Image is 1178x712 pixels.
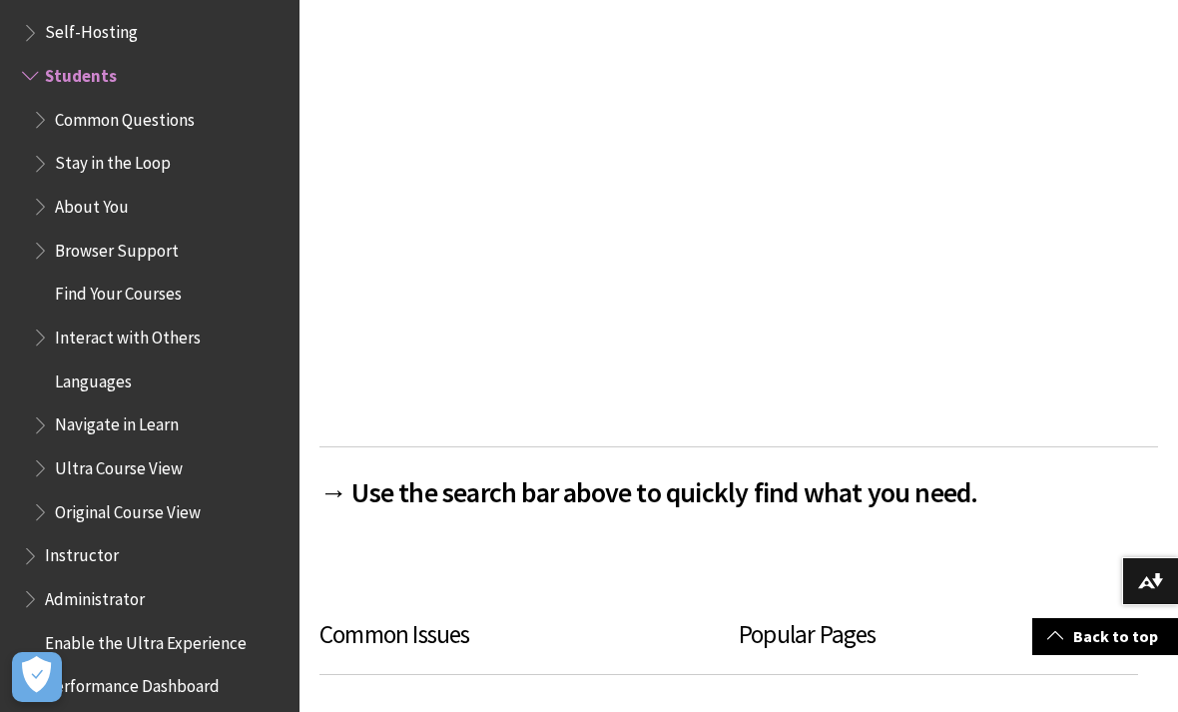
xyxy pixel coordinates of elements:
span: Original Course View [55,495,201,522]
span: Browser Support [55,234,179,261]
span: Navigate in Learn [55,408,179,435]
span: Find Your Courses [55,278,182,305]
span: Administrator [45,582,145,609]
span: Self-Hosting [45,16,138,43]
span: Common Questions [55,103,195,130]
span: Languages [55,364,132,391]
span: Stay in the Loop [55,147,171,174]
span: Performance Dashboard [45,670,220,697]
h2: → Use the search bar above to quickly find what you need. [319,446,1158,513]
span: Students [45,59,117,86]
a: Back to top [1032,618,1178,655]
span: Instructor [45,539,119,566]
span: Interact with Others [55,321,201,348]
button: Abrir preferencias [12,652,62,702]
span: Ultra Course View [55,451,183,478]
span: Enable the Ultra Experience [45,626,247,653]
h3: Popular Pages [739,616,1138,675]
span: About You [55,190,129,217]
h3: Common Issues [319,616,739,675]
